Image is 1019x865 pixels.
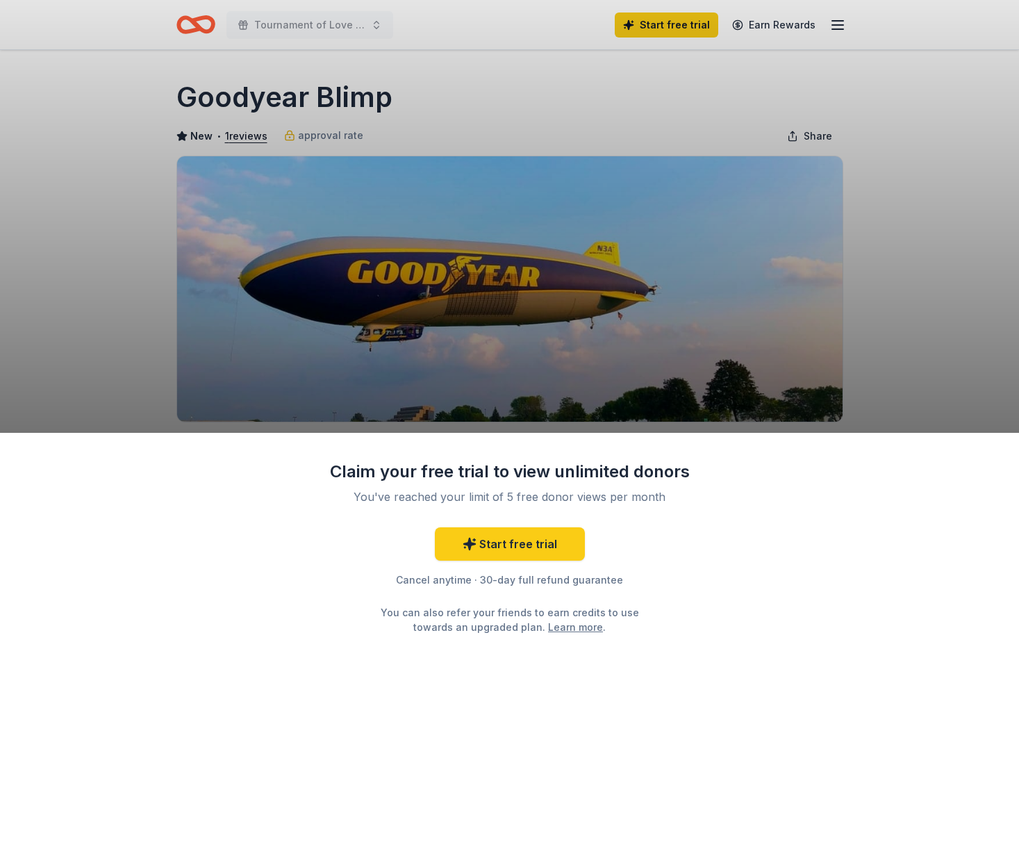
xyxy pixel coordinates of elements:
[346,488,674,505] div: You've reached your limit of 5 free donor views per month
[329,572,690,588] div: Cancel anytime · 30-day full refund guarantee
[329,461,690,483] div: Claim your free trial to view unlimited donors
[435,527,585,561] a: Start free trial
[368,605,652,634] div: You can also refer your friends to earn credits to use towards an upgraded plan. .
[548,620,603,634] a: Learn more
